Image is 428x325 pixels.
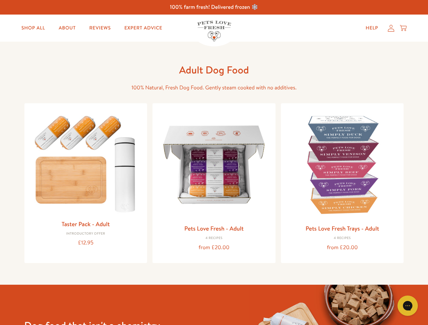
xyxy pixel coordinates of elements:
a: About [53,21,81,35]
iframe: Gorgias live chat messenger [394,293,421,318]
span: 100% Natural, Fresh Dog Food. Gently steam cooked with no additives. [131,84,297,91]
div: from £20.00 [286,243,399,252]
h1: Adult Dog Food [106,63,323,77]
img: Pets Love Fresh - Adult [158,109,270,221]
div: 4 Recipes [158,236,270,240]
a: Pets Love Fresh - Adult [184,224,244,233]
a: Reviews [84,21,116,35]
img: Pets Love Fresh Trays - Adult [286,109,399,221]
a: Pets Love Fresh Trays - Adult [306,224,379,233]
a: Expert Advice [119,21,168,35]
img: Taster Pack - Adult [30,109,142,216]
div: 4 Recipes [286,236,399,240]
div: Introductory Offer [30,232,142,236]
div: from £20.00 [158,243,270,252]
a: Help [360,21,384,35]
img: Pets Love Fresh [197,21,231,41]
a: Taster Pack - Adult [62,220,110,228]
div: £12.95 [30,238,142,247]
a: Shop All [16,21,50,35]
